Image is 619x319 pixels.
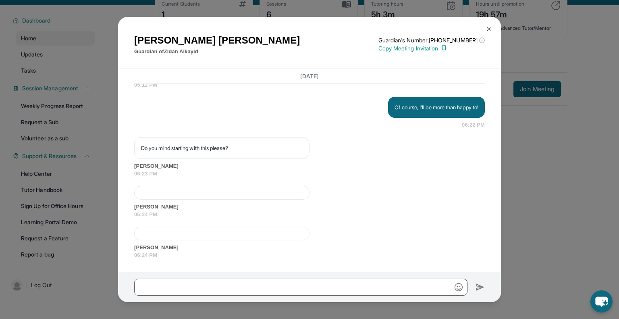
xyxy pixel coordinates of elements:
h3: [DATE] [134,72,485,80]
h1: [PERSON_NAME] [PERSON_NAME] [134,33,300,48]
span: [PERSON_NAME] [134,244,485,252]
span: [PERSON_NAME] [134,203,485,211]
span: 06:23 PM [134,170,485,178]
span: 06:24 PM [134,251,485,259]
img: Copy Icon [440,45,447,52]
p: Copy Meeting Invitation [378,44,485,52]
button: chat-button [590,290,613,313]
p: Of course, I'll be more than happy to! [395,103,478,111]
span: 06:22 PM [462,121,485,129]
img: Send icon [476,282,485,292]
p: Guardian of Zidan Alkayid [134,48,300,56]
img: Close Icon [486,26,492,32]
p: Guardian's Number: [PHONE_NUMBER] [378,36,485,44]
p: Do you mind starting with this please? [141,144,303,152]
span: 05:12 PM [134,81,485,89]
span: [PERSON_NAME] [134,162,485,170]
span: ⓘ [479,36,485,44]
img: Emoji [455,283,463,291]
span: 06:24 PM [134,211,485,219]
